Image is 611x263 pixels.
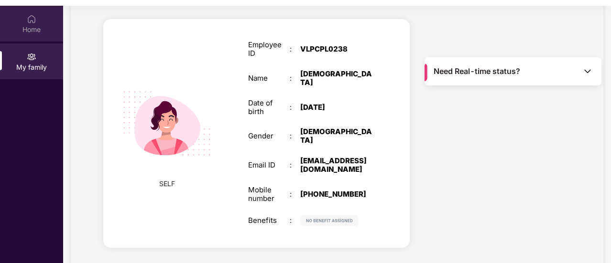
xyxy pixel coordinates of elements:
div: Mobile number [248,186,290,203]
div: : [290,74,300,83]
div: : [290,190,300,199]
div: [DEMOGRAPHIC_DATA] [300,70,373,87]
div: Date of birth [248,99,290,116]
img: svg+xml;base64,PHN2ZyB3aWR0aD0iMjAiIGhlaWdodD0iMjAiIHZpZXdCb3g9IjAgMCAyMCAyMCIgZmlsbD0ibm9uZSIgeG... [27,52,36,62]
div: [PHONE_NUMBER] [300,190,373,199]
div: Name [248,74,290,83]
div: Email ID [248,161,290,169]
span: SELF [159,179,175,189]
span: Need Real-time status? [434,66,520,76]
div: Employee ID [248,41,290,58]
div: Gender [248,132,290,140]
div: VLPCPL0238 [300,45,373,53]
div: : [290,216,300,225]
div: [DATE] [300,103,373,112]
div: : [290,45,300,53]
div: : [290,161,300,169]
img: svg+xml;base64,PHN2ZyBpZD0iSG9tZSIgeG1sbnM9Imh0dHA6Ly93d3cudzMub3JnLzIwMDAvc3ZnIiB3aWR0aD0iMjAiIG... [27,14,36,24]
img: Toggle Icon [583,66,592,76]
div: [EMAIL_ADDRESS][DOMAIN_NAME] [300,157,373,174]
div: : [290,103,300,112]
div: [DEMOGRAPHIC_DATA] [300,127,373,145]
div: : [290,132,300,140]
div: Benefits [248,216,290,225]
img: svg+xml;base64,PHN2ZyB4bWxucz0iaHR0cDovL3d3dy53My5vcmcvMjAwMC9zdmciIHdpZHRoPSIxMjIiIGhlaWdodD0iMj... [300,215,359,226]
img: svg+xml;base64,PHN2ZyB4bWxucz0iaHR0cDovL3d3dy53My5vcmcvMjAwMC9zdmciIHdpZHRoPSIyMjQiIGhlaWdodD0iMT... [111,68,222,179]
